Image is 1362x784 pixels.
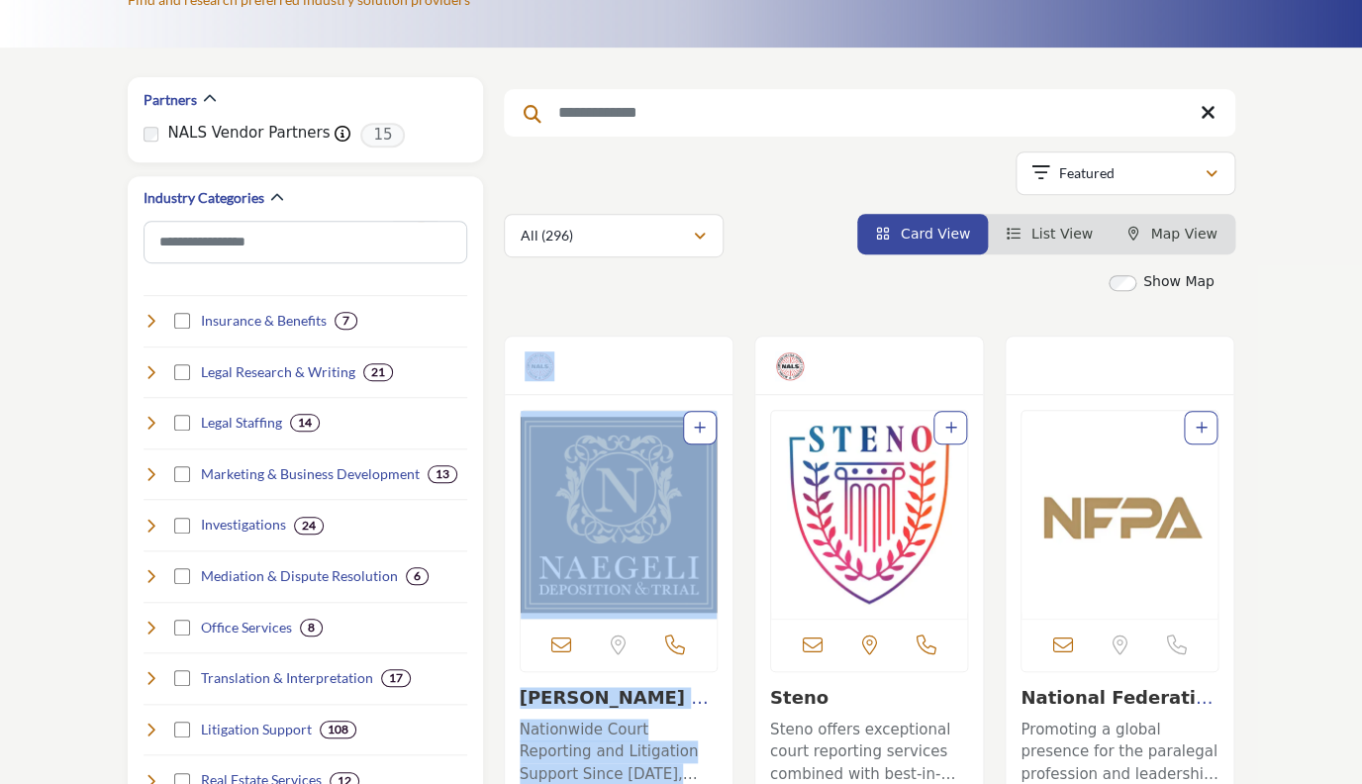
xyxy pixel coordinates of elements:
[144,90,197,110] h2: Partners
[1143,271,1215,292] label: Show Map
[371,365,385,379] b: 21
[144,188,264,208] h2: Industry Categories
[988,214,1111,254] li: List View
[1031,226,1093,242] span: List View
[857,214,988,254] li: Card View
[771,411,967,619] a: Open Listing in new tab
[174,670,190,686] input: Select Translation & Interpretation checkbox
[201,362,355,382] h4: Legal Research & Writing: Assisting with legal research and document drafting
[414,569,421,583] b: 6
[174,568,190,584] input: Select Mediation & Dispute Resolution checkbox
[201,720,312,739] h4: Litigation Support: Services to assist during litigation process
[302,519,316,533] b: 24
[174,466,190,482] input: Select Marketing & Business Development checkbox
[428,465,457,483] div: 13 Results For Marketing & Business Development
[174,415,190,431] input: Select Legal Staffing checkbox
[290,414,320,432] div: 14 Results For Legal Staffing
[1021,411,1217,619] img: National Federation of Paralegal Associations
[944,420,956,436] a: Add To List
[389,671,403,685] b: 17
[298,416,312,430] b: 14
[300,619,323,637] div: 8 Results For Office Services
[201,311,327,331] h4: Insurance & Benefits: Mitigating risk and attracting talent through benefits
[771,411,967,619] img: Steno
[504,89,1235,137] input: Search Keyword
[201,618,292,637] h4: Office Services: Products and services for the law office environment
[694,420,706,436] a: Add To List
[335,312,357,330] div: 7 Results For Insurance & Benefits
[381,669,411,687] div: 17 Results For Translation & Interpretation
[1021,411,1217,619] a: Open Listing in new tab
[1150,226,1216,242] span: Map View
[144,221,467,263] input: Search Category
[201,566,398,586] h4: Mediation & Dispute Resolution: Facilitating settlement and resolving conflicts
[1128,226,1217,242] a: Map View
[294,517,324,535] div: 24 Results For Investigations
[174,722,190,737] input: Select Litigation Support checkbox
[875,226,970,242] a: View Card
[308,621,315,635] b: 8
[144,127,158,142] input: NALS Vendor Partners checkbox
[520,687,718,709] h3: NAEGELI Deposition & Trial
[770,687,968,709] h3: Steno
[775,351,805,381] img: NALS Vendor Partners Badge Icon
[168,122,331,145] label: NALS Vendor Partners
[201,515,286,535] h4: Investigations: Gathering information and evidence for cases
[174,518,190,534] input: Select Investigations checkbox
[201,668,373,688] h4: Translation & Interpretation: Language services for multilingual legal matters
[520,687,709,730] a: [PERSON_NAME] Deposition &...
[406,567,429,585] div: 6 Results For Mediation & Dispute Resolution
[521,411,717,619] a: Open Listing in new tab
[1016,151,1235,195] button: Featured
[1058,163,1114,183] p: Featured
[504,214,724,257] button: All (296)
[521,226,573,245] p: All (296)
[342,314,349,328] b: 7
[174,620,190,636] input: Select Office Services checkbox
[320,721,356,738] div: 108 Results For Litigation Support
[436,467,449,481] b: 13
[1195,420,1207,436] a: Add To List
[901,226,970,242] span: Card View
[201,464,420,484] h4: Marketing & Business Development: Helping law firms grow and attract clients
[1006,226,1093,242] a: View List
[174,313,190,329] input: Select Insurance & Benefits checkbox
[360,123,405,147] span: 15
[1111,214,1235,254] li: Map View
[770,687,828,708] a: Steno
[328,723,348,736] b: 108
[525,351,554,381] img: NALS Vendor Partners Badge Icon
[363,363,393,381] div: 21 Results For Legal Research & Writing
[174,364,190,380] input: Select Legal Research & Writing checkbox
[1021,687,1218,709] h3: National Federation of Paralegal Associations
[201,413,282,433] h4: Legal Staffing: Providing personnel to support law firm operations
[521,411,717,619] img: NAEGELI Deposition & Trial
[1021,687,1213,730] a: National Federation ...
